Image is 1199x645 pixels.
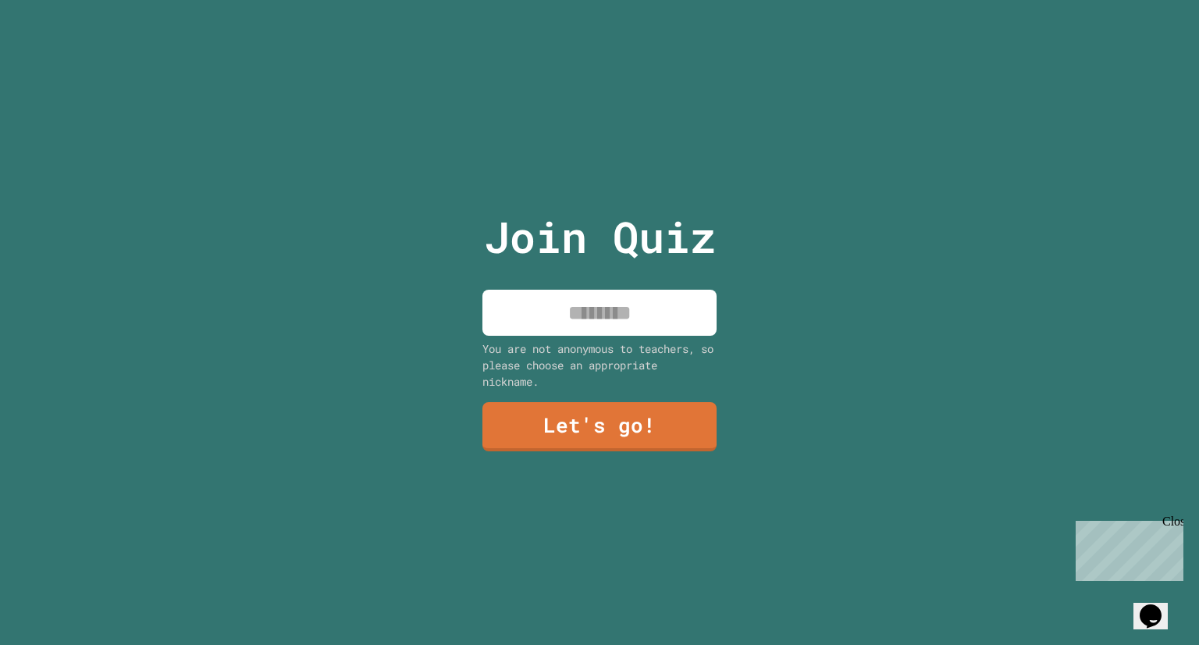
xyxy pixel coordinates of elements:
[482,402,717,451] a: Let's go!
[484,205,716,269] p: Join Quiz
[6,6,108,99] div: Chat with us now!Close
[1069,515,1183,581] iframe: chat widget
[482,340,717,390] div: You are not anonymous to teachers, so please choose an appropriate nickname.
[1133,583,1183,629] iframe: chat widget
